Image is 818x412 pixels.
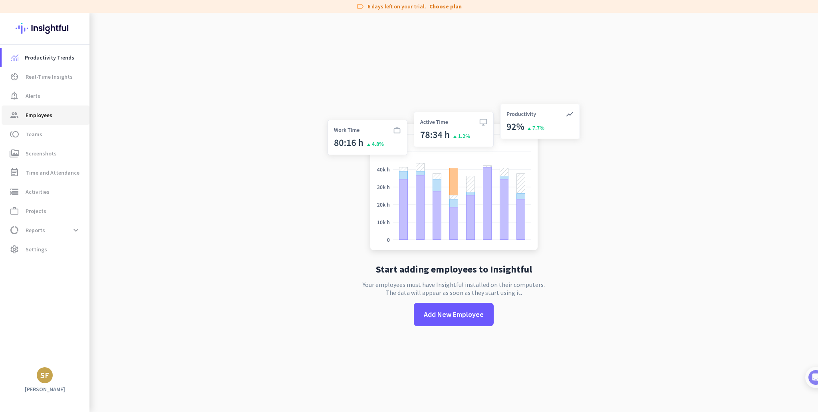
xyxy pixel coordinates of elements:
button: Add New Employee [414,303,494,326]
span: Teams [26,129,42,139]
a: notification_importantAlerts [2,86,89,105]
div: SF [40,371,49,379]
a: storageActivities [2,182,89,201]
span: Settings [26,245,47,254]
i: settings [10,245,19,254]
span: Time and Attendance [26,168,79,177]
a: settingsSettings [2,240,89,259]
img: menu-item [11,54,18,61]
span: Reports [26,225,45,235]
i: av_timer [10,72,19,82]
span: Productivity Trends [25,53,74,62]
img: Insightful logo [16,13,74,44]
i: label [356,2,364,10]
a: tollTeams [2,125,89,144]
span: Employees [26,110,52,120]
i: toll [10,129,19,139]
i: notification_important [10,91,19,101]
i: event_note [10,168,19,177]
a: data_usageReportsexpand_more [2,221,89,240]
span: Add New Employee [424,309,484,320]
i: work_outline [10,206,19,216]
i: data_usage [10,225,19,235]
span: Real-Time Insights [26,72,73,82]
span: Screenshots [26,149,57,158]
a: perm_mediaScreenshots [2,144,89,163]
p: Your employees must have Insightful installed on their computers. The data will appear as soon as... [363,281,545,297]
a: menu-itemProductivity Trends [2,48,89,67]
span: Projects [26,206,46,216]
h2: Start adding employees to Insightful [376,265,532,274]
a: Choose plan [429,2,462,10]
img: no-search-results [322,99,586,258]
span: Alerts [26,91,40,101]
i: perm_media [10,149,19,158]
button: expand_more [69,223,83,237]
a: work_outlineProjects [2,201,89,221]
a: event_noteTime and Attendance [2,163,89,182]
i: group [10,110,19,120]
a: av_timerReal-Time Insights [2,67,89,86]
span: Activities [26,187,50,197]
i: storage [10,187,19,197]
a: groupEmployees [2,105,89,125]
